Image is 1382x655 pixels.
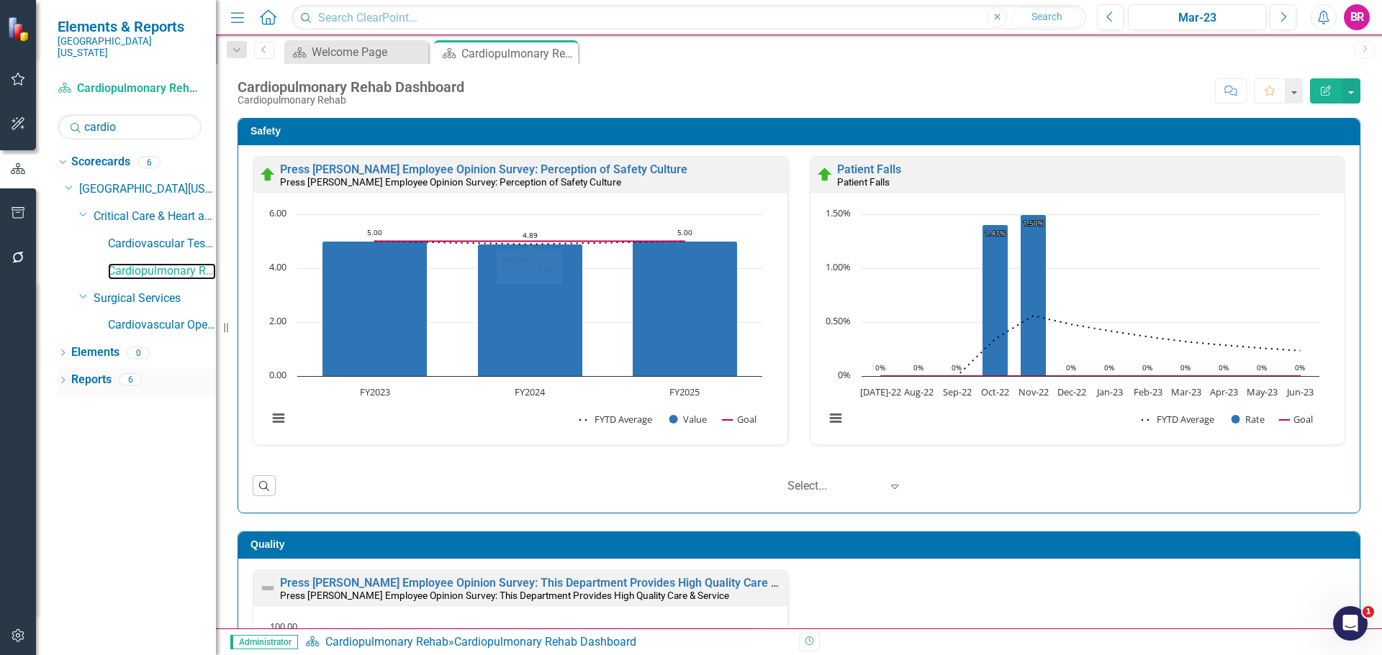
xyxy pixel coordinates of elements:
div: Double-Click to Edit [253,156,788,445]
text: Nov-22 [1019,385,1049,398]
a: Press [PERSON_NAME] Employee Opinion Survey: Perception of Safety Culture [280,162,687,176]
a: Cardiopulmonary Rehab [108,263,216,280]
h3: Safety [250,126,1352,137]
div: 6 [119,374,142,386]
a: Cardiopulmonary Rehab [325,635,448,649]
text: Oct-22 [981,385,1009,398]
text: 1.41% [985,228,1006,238]
text: Jun-23 [1286,385,1314,398]
g: Goal, series 3 of 3. Line with 3 data points. [372,238,688,244]
a: Patient Falls [837,162,901,176]
text: 4.00 [269,260,286,273]
a: Cardiovascular Operating Room [108,317,216,334]
small: [GEOGRAPHIC_DATA][US_STATE] [58,35,202,59]
text: Jan-23 [1096,385,1123,398]
button: Show Value [669,413,707,426]
a: Elements [71,344,119,361]
button: View chart menu, Chart [826,408,846,429]
div: Welcome Page [312,43,425,61]
text: 100.00 [270,620,297,633]
text: 6.00 [269,206,286,219]
button: Show FYTD Average [1142,413,1216,426]
text: May-23 [1247,385,1278,398]
text: FY2025 [669,385,700,398]
g: Value, series 2 of 3. Bar series with 3 bars. [322,241,738,376]
text: Aug-22 [904,385,934,398]
text: 0% [1142,362,1152,372]
div: Mar-23 [1133,9,1261,27]
span: Search [1031,11,1062,22]
g: Goal, series 3 of 3. Line with 12 data points. [878,373,1304,379]
text: [DATE]-22 [860,385,901,398]
div: Double-Click to Edit [810,156,1345,445]
text: 5.00 [677,227,692,237]
img: On Target [816,166,834,183]
path: Oct-22, 1.40646976. Rate. [983,224,1008,376]
text: 0% [1295,362,1305,372]
button: Show Goal [723,413,757,426]
button: Mar-23 [1128,4,1266,30]
div: Cardiopulmonary Rehab [238,95,464,106]
div: » [305,634,788,651]
path: FY2023, 5. Value. [322,241,428,376]
text: 1.50% [1023,218,1044,228]
text: Feb-23 [1134,385,1162,398]
text: 0% [1180,362,1191,372]
div: Cardiopulmonary Rehab Dashboard [238,79,464,95]
iframe: Intercom live chat [1333,606,1368,641]
small: Press [PERSON_NAME] Employee Opinion Survey: Perception of Safety Culture [280,176,621,188]
text: 4.89 [523,230,538,240]
text: 0.50% [826,314,851,327]
text: 0% [838,368,851,381]
text: 0.00 [269,368,286,381]
span: Elements & Reports [58,18,202,35]
text: Dec-22 [1057,385,1086,398]
text: 0% [952,362,962,372]
div: Cardiopulmonary Rehab Dashboard [454,635,636,649]
text: 1.50% [826,206,851,219]
span: 1 [1363,606,1374,618]
a: Scorecards [71,154,130,170]
a: Cardiovascular Testing [108,236,216,252]
a: Press [PERSON_NAME] Employee Opinion Survey: This Department Provides High Quality Care & Service [280,576,820,590]
button: Show FYTD Average [579,413,654,426]
svg: Interactive chart [261,207,769,441]
small: Press [PERSON_NAME] Employee Opinion Survey: This Department Provides High Quality Care & Service [280,590,729,601]
div: 0 [127,347,150,359]
input: Search ClearPoint... [292,5,1086,30]
text: FY2024 [515,385,546,398]
small: Patient Falls [837,176,890,188]
text: Apr-23 [1210,385,1238,398]
text: 2.00 [269,314,286,327]
a: Cardiopulmonary Rehab [58,81,202,97]
text: 0% [1257,362,1267,372]
a: Surgical Services [94,290,216,307]
img: ClearPoint Strategy [7,16,32,41]
text: 0% [913,362,923,372]
path: FY2024, 4.89. Value. [478,244,583,376]
button: Show Goal [1279,413,1313,426]
input: Search Below... [58,114,202,139]
a: [GEOGRAPHIC_DATA][US_STATE] [79,181,216,198]
text: 0% [1104,362,1114,372]
text: 0% [1219,362,1229,372]
h3: Quality [250,539,1352,550]
a: Critical Care & Heart and Vascular Services [94,209,216,225]
span: Administrator [230,635,298,649]
text: Sep-22 [943,385,972,398]
text: 0% [875,362,885,372]
text: 1.00% [826,260,851,273]
text: Mar-23 [1171,385,1201,398]
button: BR [1344,4,1370,30]
a: Welcome Page [288,43,425,61]
div: Chart. Highcharts interactive chart. [261,207,780,441]
path: Nov-22, 1.49700599. Rate. [1021,214,1047,376]
div: Chart. Highcharts interactive chart. [818,207,1337,441]
img: On Target [259,166,276,183]
div: 6 [137,156,161,168]
button: Search [1011,7,1083,27]
text: 0% [1066,362,1076,372]
text: 5.00 [367,227,382,237]
text: FY2023 [360,385,390,398]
